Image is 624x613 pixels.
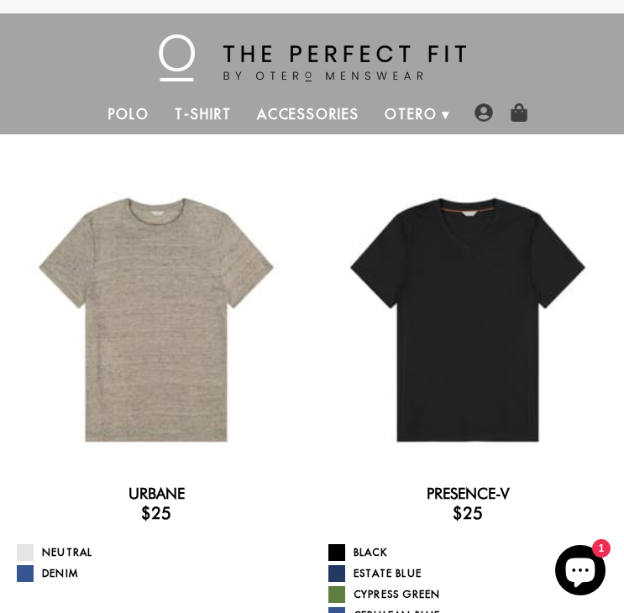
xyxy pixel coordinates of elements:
img: shopping-bag-icon.png [510,103,528,122]
img: user-account-icon.png [475,103,493,122]
a: Cypress Green [328,586,611,603]
a: Denim [17,565,300,582]
a: Black [328,544,611,561]
a: Otero [372,94,450,134]
a: T-Shirt [162,94,244,134]
a: Estate Blue [328,565,611,582]
img: The Perfect Fit - by Otero Menswear - Logo [159,34,466,81]
h3: $25 [13,503,300,523]
inbox-online-store-chat: Shopify online store chat [550,545,611,600]
a: Presence-V [427,485,509,502]
a: Accessories [244,94,372,134]
a: Neutral [17,544,300,561]
a: Urbane [128,485,185,502]
a: Polo [96,94,163,134]
h3: $25 [324,503,611,523]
